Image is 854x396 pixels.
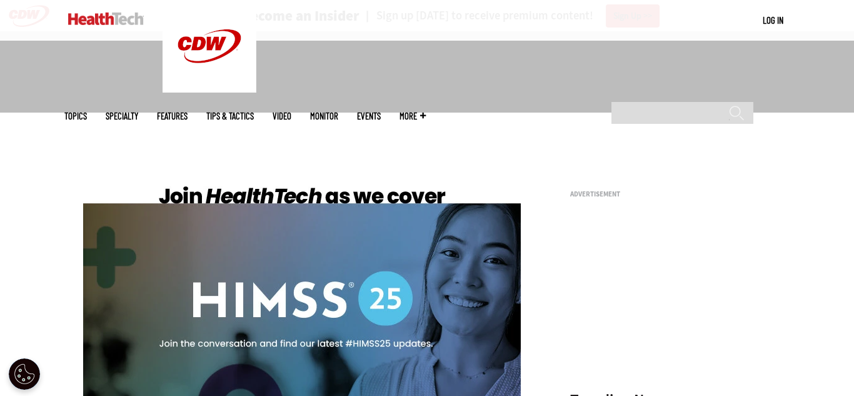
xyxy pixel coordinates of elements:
[273,111,291,121] a: Video
[763,14,783,26] a: Log in
[68,13,144,25] img: Home
[64,111,87,121] span: Topics
[106,111,138,121] span: Specialty
[570,191,758,198] h3: Advertisement
[157,111,188,121] a: Features
[763,14,783,27] div: User menu
[310,111,338,121] a: MonITor
[206,111,254,121] a: Tips & Tactics
[399,111,426,121] span: More
[9,358,40,390] button: Open Preferences
[570,203,758,359] iframe: advertisement
[163,83,256,96] a: CDW
[9,358,40,390] div: Cookie Settings
[357,111,381,121] a: Events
